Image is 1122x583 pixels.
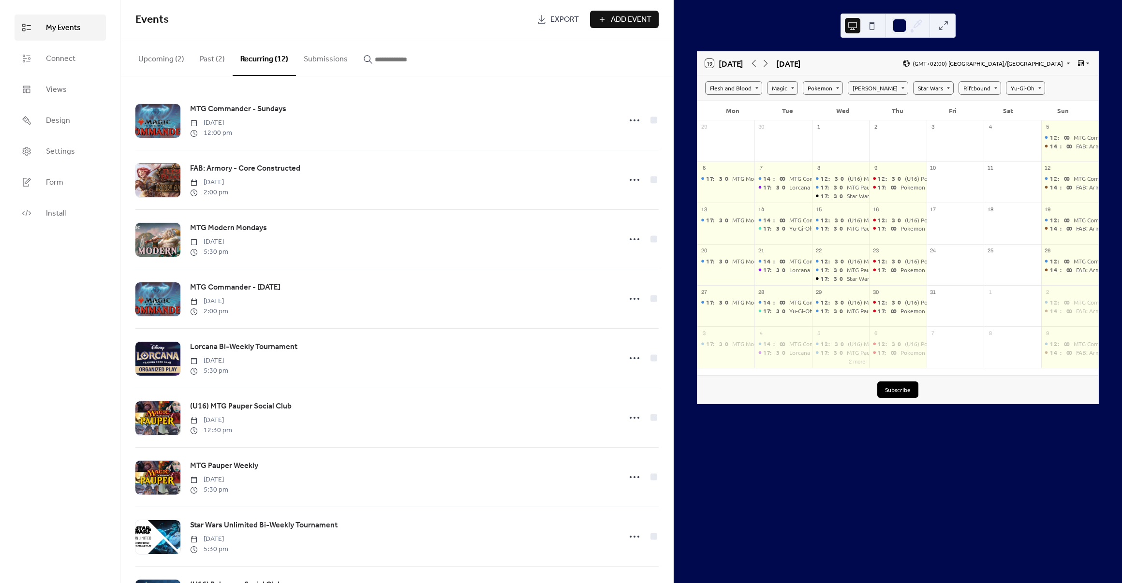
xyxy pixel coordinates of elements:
span: 17:30 [763,224,789,233]
div: MTG Commander - Sundays [1041,216,1098,224]
div: (U16) Pokemon Social Club [905,216,975,224]
span: Events [135,9,169,30]
div: 8 [815,164,822,172]
span: 17:30 [706,216,732,224]
span: Add Event [611,14,651,26]
div: MTG Pauper Weekly [812,183,869,191]
span: 17:30 [763,349,789,357]
div: Pokemon Weekly Play [869,183,926,191]
div: MTG Pauper Weekly [847,349,900,357]
div: Yu-Gi-Oh Bi-Weekly Tournament [754,224,812,233]
span: 12:00 [1050,216,1074,224]
div: 5 [815,329,822,336]
div: MTG Modern Mondays [697,175,754,183]
div: (U16) Pokemon Social Club [869,216,926,224]
button: Recurring (12) [233,39,296,76]
span: (GMT+02:00) [GEOGRAPHIC_DATA]/[GEOGRAPHIC_DATA] [913,60,1063,66]
div: MTG Pauper Weekly [812,307,869,315]
div: 29 [815,288,822,295]
div: (U16) MTG Pauper Social Club [812,298,869,306]
a: Export [530,11,586,28]
div: 16 [872,205,879,213]
span: 17:30 [763,183,789,191]
div: Star Wars Unlimited Bi-Weekly Tournament [847,275,961,283]
span: 14:00 [1050,307,1076,315]
div: Wed [815,101,871,120]
button: Past (2) [192,39,233,75]
span: 2:00 pm [190,306,228,317]
span: [DATE] [190,296,228,306]
div: Pokemon Weekly Play [901,224,958,233]
span: Connect [46,53,75,65]
span: MTG Commander - [DATE] [190,282,280,293]
span: Install [46,208,66,219]
div: 6 [700,164,708,172]
div: 2 [1044,288,1051,295]
span: 14:00 [763,340,789,348]
div: FAB: Armory - Core Constructed [1041,349,1098,357]
a: Install [15,200,106,226]
div: MTG Modern Mondays [697,298,754,306]
div: Pokemon Weekly Play [901,307,958,315]
a: FAB: Armory - Core Constructed [190,162,300,175]
div: Star Wars Unlimited Bi-Weekly Tournament [847,192,961,200]
div: Pokemon Weekly Play [901,183,958,191]
span: 17:30 [821,349,847,357]
span: 12:30 [821,298,848,306]
div: 30 [872,288,879,295]
span: 14:00 [1050,224,1076,233]
div: Pokemon Weekly Play [901,349,958,357]
div: MTG Commander - Tuesday [754,216,812,224]
span: My Events [46,22,81,34]
div: 9 [1044,329,1051,336]
div: MTG Commander - Sundays [1041,340,1098,348]
a: Connect [15,45,106,72]
div: Star Wars Unlimited Bi-Weekly Tournament [812,192,869,200]
span: 17:00 [878,183,901,191]
div: 9 [872,164,879,172]
div: 31 [930,288,937,295]
span: 12:30 [878,298,905,306]
div: MTG Modern Mondays [732,257,791,265]
div: MTG Commander - [DATE] [789,216,857,224]
span: 12:30 [878,175,905,183]
div: 30 [757,123,765,131]
div: 8 [987,329,994,336]
span: 14:00 [1050,266,1076,274]
div: 13 [700,205,708,213]
div: MTG Modern Mondays [732,216,791,224]
div: Lorcana Bi-Weekly Tournament [754,349,812,357]
div: 3 [930,123,937,131]
div: 23 [872,247,879,254]
span: [DATE] [190,237,228,247]
div: Lorcana Bi-Weekly Tournament [754,266,812,274]
div: MTG Pauper Weekly [812,349,869,357]
a: Lorcana Bi-Weekly Tournament [190,341,297,353]
a: Star Wars Unlimited Bi-Weekly Tournament [190,519,338,532]
div: MTG Pauper Weekly [812,224,869,233]
div: 2 [872,123,879,131]
span: 17:00 [878,224,901,233]
span: 12:00 [1050,175,1074,183]
div: MTG Commander - Sundays [1041,257,1098,265]
button: Subscribe [877,381,918,398]
div: Pokemon Weekly Play [869,224,926,233]
button: Add Event [590,11,659,28]
span: 5:30 pm [190,485,228,495]
div: (U16) MTG Pauper Social Club [848,257,926,265]
span: 5:30 pm [190,366,228,376]
div: 10 [930,164,937,172]
div: MTG Pauper Weekly [847,307,900,315]
div: 12 [1044,164,1051,172]
div: (U16) Pokemon Social Club [905,257,975,265]
div: 3 [700,329,708,336]
span: 17:30 [763,307,789,315]
div: (U16) MTG Pauper Social Club [848,216,926,224]
span: 12:00 [1050,133,1074,142]
div: Pokemon Weekly Play [869,307,926,315]
div: 18 [987,205,994,213]
a: Settings [15,138,106,164]
span: 14:00 [763,257,789,265]
div: [DATE] [776,58,801,69]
